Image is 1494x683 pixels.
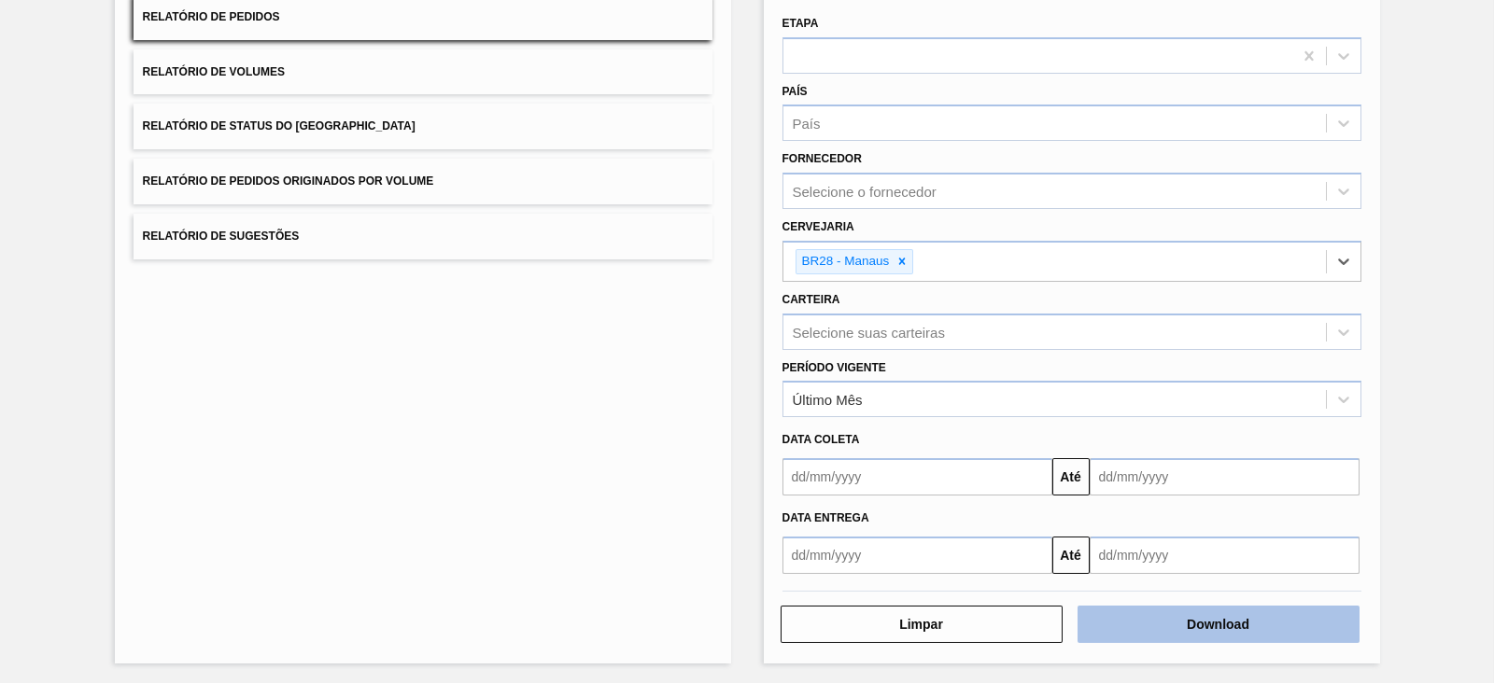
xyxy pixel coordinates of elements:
[782,361,886,374] label: Período Vigente
[143,119,416,132] span: Relatório de Status do [GEOGRAPHIC_DATA]
[143,230,300,243] span: Relatório de Sugestões
[793,184,937,200] div: Selecione o fornecedor
[1052,458,1090,495] button: Até
[782,511,869,524] span: Data entrega
[1090,537,1360,574] input: dd/mm/yyyy
[782,458,1052,495] input: dd/mm/yyyy
[134,49,712,95] button: Relatório de Volumes
[143,65,285,78] span: Relatório de Volumes
[782,152,862,165] label: Fornecedor
[143,10,280,23] span: Relatório de Pedidos
[1078,606,1360,643] button: Download
[1052,537,1090,574] button: Até
[134,214,712,259] button: Relatório de Sugestões
[793,392,863,408] div: Último Mês
[143,174,434,188] span: Relatório de Pedidos Originados por Volume
[782,433,860,446] span: Data coleta
[782,293,840,306] label: Carteira
[793,324,945,340] div: Selecione suas carteiras
[782,17,819,30] label: Etapa
[134,159,712,204] button: Relatório de Pedidos Originados por Volume
[781,606,1063,643] button: Limpar
[782,85,808,98] label: País
[793,116,821,132] div: País
[134,104,712,149] button: Relatório de Status do [GEOGRAPHIC_DATA]
[1090,458,1360,495] input: dd/mm/yyyy
[782,220,854,233] label: Cervejaria
[796,250,893,273] div: BR28 - Manaus
[782,537,1052,574] input: dd/mm/yyyy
